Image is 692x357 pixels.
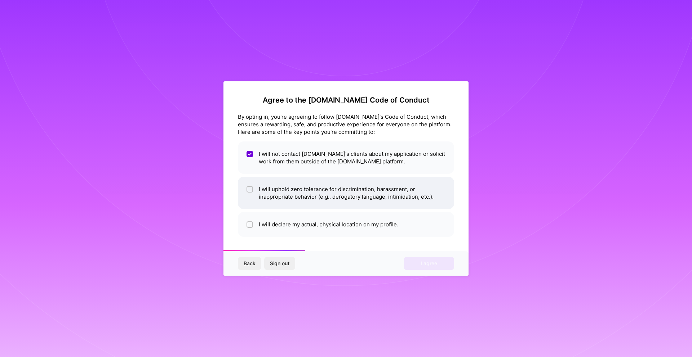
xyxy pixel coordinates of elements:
button: Sign out [264,257,295,270]
button: Back [238,257,261,270]
span: Sign out [270,260,289,267]
span: Back [244,260,256,267]
li: I will not contact [DOMAIN_NAME]'s clients about my application or solicit work from them outside... [238,141,454,174]
li: I will declare my actual, physical location on my profile. [238,212,454,237]
div: By opting in, you're agreeing to follow [DOMAIN_NAME]'s Code of Conduct, which ensures a rewardin... [238,113,454,136]
li: I will uphold zero tolerance for discrimination, harassment, or inappropriate behavior (e.g., der... [238,177,454,209]
h2: Agree to the [DOMAIN_NAME] Code of Conduct [238,96,454,104]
